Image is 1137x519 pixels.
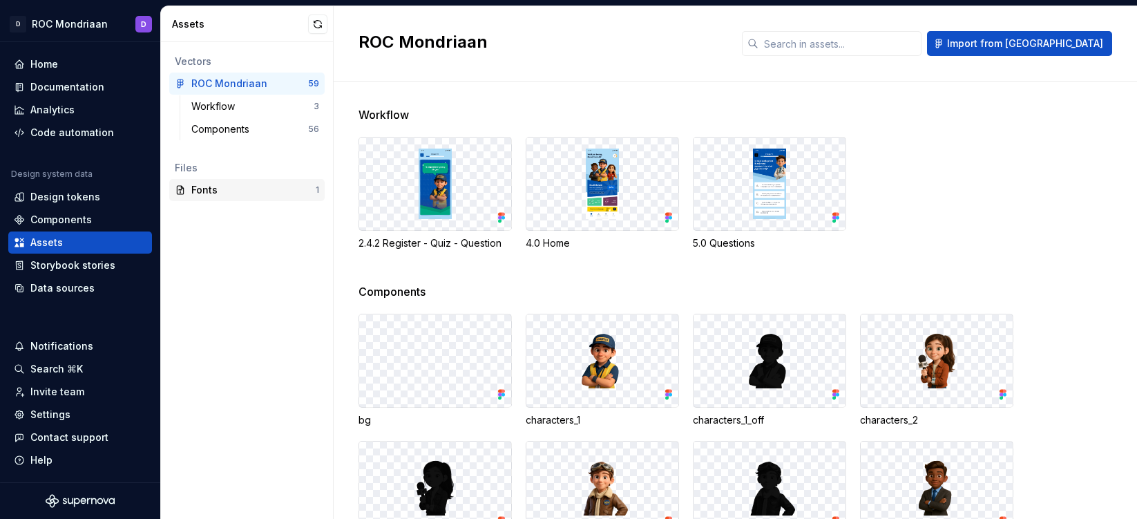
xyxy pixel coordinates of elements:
a: Assets [8,232,152,254]
a: Documentation [8,76,152,98]
div: 59 [308,78,319,89]
button: Search ⌘K [8,358,152,380]
div: Files [175,161,319,175]
button: Contact support [8,426,152,449]
div: Settings [30,408,70,422]
div: 2.4.2 Register - Quiz - Question [359,236,512,250]
div: D [10,16,26,32]
a: Design tokens [8,186,152,208]
div: Vectors [175,55,319,68]
div: Data sources [30,281,95,295]
span: Import from [GEOGRAPHIC_DATA] [947,37,1103,50]
a: Workflow3 [186,95,325,117]
div: Storybook stories [30,258,115,272]
div: Code automation [30,126,114,140]
div: Components [30,213,92,227]
div: characters_1_off [693,413,846,427]
div: Workflow [191,100,240,113]
a: Fonts1 [169,179,325,201]
a: Data sources [8,277,152,299]
div: Notifications [30,339,93,353]
a: Invite team [8,381,152,403]
a: Code automation [8,122,152,144]
div: 3 [314,101,319,112]
button: Help [8,449,152,471]
div: 5.0 Questions [693,236,846,250]
a: Settings [8,404,152,426]
div: Design system data [11,169,93,180]
div: characters_1 [526,413,679,427]
h2: ROC Mondriaan [359,31,725,53]
a: ROC Mondriaan59 [169,73,325,95]
div: Assets [172,17,308,31]
a: Components56 [186,118,325,140]
span: Workflow [359,106,409,123]
div: D [141,19,146,30]
div: ROC Mondriaan [191,77,267,91]
div: characters_2 [860,413,1013,427]
div: Assets [30,236,63,249]
a: Storybook stories [8,254,152,276]
svg: Supernova Logo [46,494,115,508]
div: Home [30,57,58,71]
div: Help [30,453,52,467]
div: Documentation [30,80,104,94]
a: Analytics [8,99,152,121]
a: Home [8,53,152,75]
div: ROC Mondriaan [32,17,108,31]
button: Import from [GEOGRAPHIC_DATA] [927,31,1112,56]
a: Components [8,209,152,231]
button: Notifications [8,335,152,357]
span: Components [359,283,426,300]
div: Analytics [30,103,75,117]
div: Invite team [30,385,84,399]
div: 4.0 Home [526,236,679,250]
div: Design tokens [30,190,100,204]
div: Components [191,122,255,136]
div: bg [359,413,512,427]
div: Contact support [30,431,108,444]
div: 56 [308,124,319,135]
div: Search ⌘K [30,362,83,376]
div: Fonts [191,183,316,197]
div: 1 [316,185,319,196]
input: Search in assets... [758,31,921,56]
button: DROC MondriaanD [3,9,157,39]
